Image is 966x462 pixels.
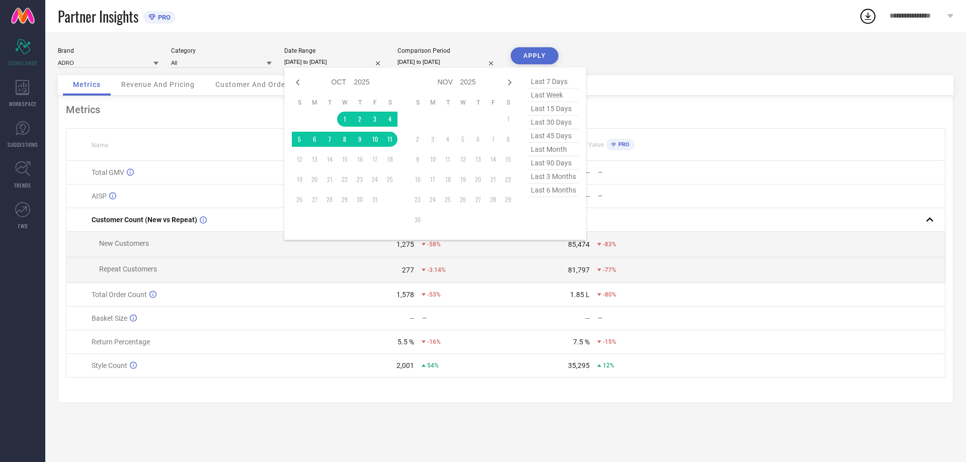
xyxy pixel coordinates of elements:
[616,141,629,148] span: PRO
[486,132,501,147] td: Fri Nov 07 2025
[501,192,516,207] td: Sat Nov 29 2025
[396,240,414,248] div: 1,275
[92,142,108,149] span: Name
[410,172,425,187] td: Sun Nov 16 2025
[307,172,322,187] td: Mon Oct 20 2025
[585,192,590,200] div: —
[292,99,307,107] th: Sunday
[92,291,147,299] span: Total Order Count
[528,143,579,156] span: last month
[92,361,127,369] span: Style Count
[402,266,414,274] div: 277
[352,99,367,107] th: Thursday
[585,168,590,176] div: —
[410,99,425,107] th: Sunday
[382,99,397,107] th: Saturday
[367,99,382,107] th: Friday
[367,172,382,187] td: Fri Oct 24 2025
[73,80,101,88] span: Metrics
[425,172,440,187] td: Mon Nov 17 2025
[427,241,441,248] span: -58%
[307,152,322,167] td: Mon Oct 13 2025
[18,222,28,230] span: FWD
[322,192,337,207] td: Tue Oct 28 2025
[501,152,516,167] td: Sat Nov 15 2025
[292,76,304,88] div: Previous month
[307,132,322,147] td: Mon Oct 06 2025
[382,152,397,167] td: Sat Oct 18 2025
[455,132,470,147] td: Wed Nov 05 2025
[396,361,414,369] div: 2,001
[352,112,367,127] td: Thu Oct 02 2025
[598,169,681,176] div: —
[528,156,579,170] span: last 90 days
[486,152,501,167] td: Fri Nov 14 2025
[501,172,516,187] td: Sat Nov 22 2025
[440,192,455,207] td: Tue Nov 25 2025
[337,192,352,207] td: Wed Oct 29 2025
[322,99,337,107] th: Tuesday
[440,172,455,187] td: Tue Nov 18 2025
[568,266,590,274] div: 81,797
[603,338,616,345] span: -15%
[455,152,470,167] td: Wed Nov 12 2025
[337,152,352,167] td: Wed Oct 15 2025
[598,193,681,200] div: —
[528,129,579,143] span: last 45 days
[511,47,558,64] button: APPLY
[410,192,425,207] td: Sun Nov 23 2025
[440,152,455,167] td: Tue Nov 11 2025
[486,172,501,187] td: Fri Nov 21 2025
[292,192,307,207] td: Sun Oct 26 2025
[425,192,440,207] td: Mon Nov 24 2025
[603,291,616,298] span: -80%
[367,132,382,147] td: Fri Oct 10 2025
[8,59,38,67] span: SCORECARDS
[410,132,425,147] td: Sun Nov 02 2025
[155,14,171,21] span: PRO
[603,362,614,369] span: 12%
[337,132,352,147] td: Wed Oct 08 2025
[171,47,272,54] div: Category
[322,132,337,147] td: Tue Oct 07 2025
[570,291,590,299] div: 1.85 L
[410,212,425,227] td: Sun Nov 30 2025
[427,338,441,345] span: -16%
[337,172,352,187] td: Wed Oct 22 2025
[307,99,322,107] th: Monday
[337,99,352,107] th: Wednesday
[568,240,590,248] div: 85,474
[92,216,197,224] span: Customer Count (New vs Repeat)
[504,76,516,88] div: Next month
[501,112,516,127] td: Sat Nov 01 2025
[528,102,579,116] span: last 15 days
[382,112,397,127] td: Sat Oct 04 2025
[396,291,414,299] div: 1,578
[352,132,367,147] td: Thu Oct 09 2025
[859,7,877,25] div: Open download list
[425,99,440,107] th: Monday
[92,192,107,200] span: AISP
[528,170,579,183] span: last 3 months
[99,265,157,273] span: Repeat Customers
[58,47,158,54] div: Brand
[470,192,486,207] td: Thu Nov 27 2025
[585,314,590,322] div: —
[501,132,516,147] td: Sat Nov 08 2025
[367,112,382,127] td: Fri Oct 03 2025
[486,192,501,207] td: Fri Nov 28 2025
[410,152,425,167] td: Sun Nov 09 2025
[528,183,579,197] span: last 6 months
[9,100,37,108] span: WORKSPACE
[58,6,138,27] span: Partner Insights
[322,172,337,187] td: Tue Oct 21 2025
[528,88,579,102] span: last week
[397,47,498,54] div: Comparison Period
[14,181,31,189] span: TRENDS
[440,132,455,147] td: Tue Nov 04 2025
[422,315,505,322] div: —
[397,338,414,346] div: 5.5 %
[292,152,307,167] td: Sun Oct 12 2025
[292,172,307,187] td: Sun Oct 19 2025
[121,80,195,88] span: Revenue And Pricing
